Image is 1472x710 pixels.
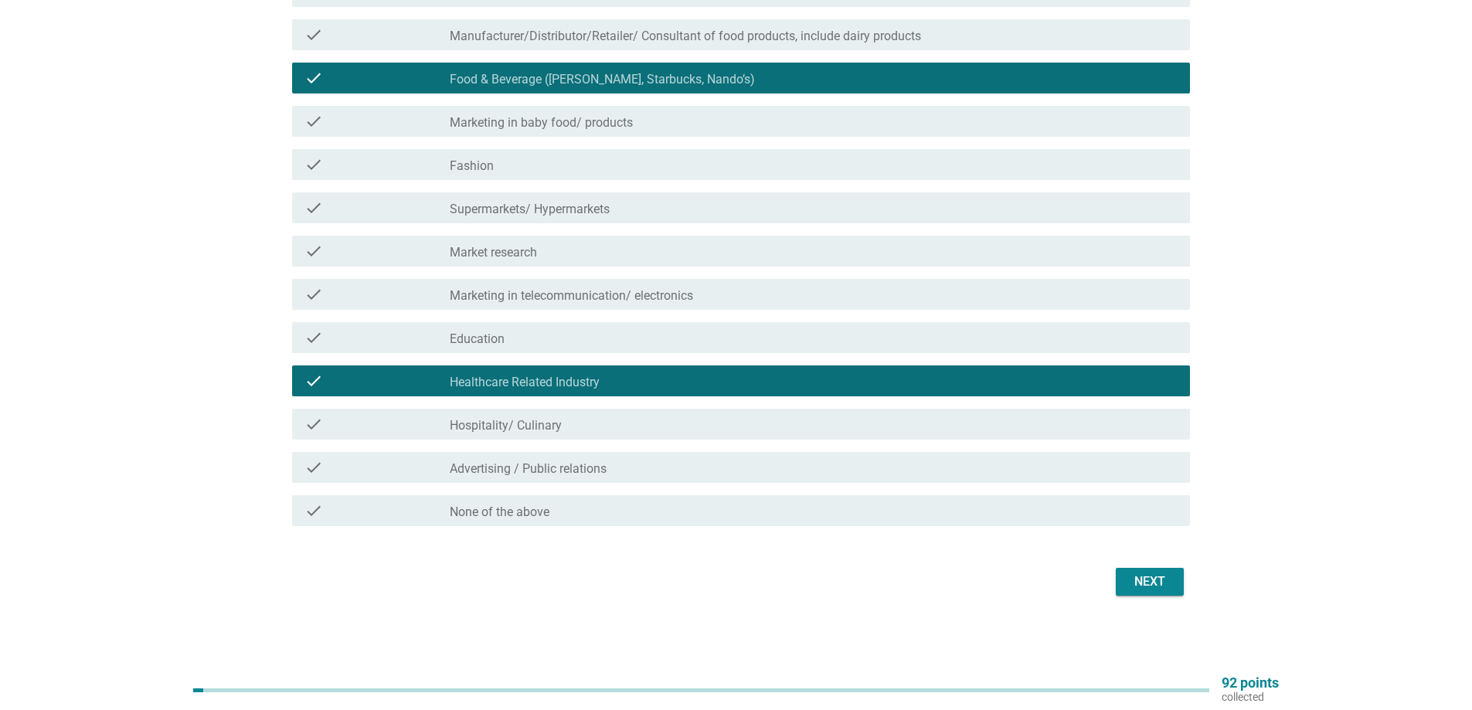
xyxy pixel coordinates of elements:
[304,501,323,520] i: check
[450,461,607,477] label: Advertising / Public relations
[304,199,323,217] i: check
[450,245,537,260] label: Market research
[450,331,505,347] label: Education
[1222,676,1279,690] p: 92 points
[450,418,562,433] label: Hospitality/ Culinary
[450,29,921,44] label: Manufacturer/Distributor/Retailer/ Consultant of food products, include dairy products
[304,328,323,347] i: check
[1116,568,1184,596] button: Next
[304,69,323,87] i: check
[1128,572,1171,591] div: Next
[304,25,323,44] i: check
[304,285,323,304] i: check
[450,202,610,217] label: Supermarkets/ Hypermarkets
[304,112,323,131] i: check
[450,288,693,304] label: Marketing in telecommunication/ electronics
[450,375,600,390] label: Healthcare Related Industry
[304,242,323,260] i: check
[304,372,323,390] i: check
[1222,690,1279,704] p: collected
[450,158,494,174] label: Fashion
[450,504,549,520] label: None of the above
[450,72,755,87] label: Food & Beverage ([PERSON_NAME], Starbucks, Nando’s)
[450,115,633,131] label: Marketing in baby food/ products
[304,415,323,433] i: check
[304,155,323,174] i: check
[304,458,323,477] i: check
